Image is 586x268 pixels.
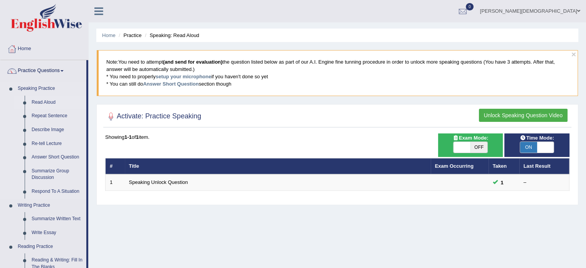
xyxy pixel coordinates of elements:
[143,32,199,39] li: Speaking: Read Aloud
[125,158,431,174] th: Title
[0,60,86,79] a: Practice Questions
[438,133,503,157] div: Show exams occurring in exams
[470,142,487,153] span: OFF
[106,59,118,65] span: Note:
[106,174,125,190] td: 1
[435,163,474,169] a: Exam Occurring
[28,164,86,185] a: Summarize Group Discussion
[28,150,86,164] a: Answer Short Question
[105,133,569,141] div: Showing of item.
[28,212,86,226] a: Summarize Written Text
[136,134,139,140] b: 1
[489,158,519,174] th: Taken
[28,123,86,137] a: Describe Image
[105,111,201,122] h2: Activate: Practice Speaking
[14,82,86,96] a: Speaking Practice
[466,3,474,10] span: 0
[102,32,116,38] a: Home
[14,240,86,254] a: Reading Practice
[143,81,198,87] a: Answer Short Question
[106,158,125,174] th: #
[129,179,188,185] a: Speaking Unlock Question
[524,179,565,186] div: –
[0,38,88,57] a: Home
[97,50,578,96] blockquote: You need to attempt the question listed below as part of our A.I. Engine fine tunning procedure i...
[28,137,86,151] a: Re-tell Lecture
[479,109,568,122] button: Unlock Speaking Question Video
[156,74,211,79] a: setup your microphone
[28,109,86,123] a: Repeat Sentence
[163,59,223,65] b: (and send for evaluation)
[498,179,507,187] span: You can still take this question
[28,96,86,110] a: Read Aloud
[124,134,132,140] b: 1-1
[571,50,576,58] button: ×
[519,158,569,174] th: Last Result
[117,32,141,39] li: Practice
[28,226,86,240] a: Write Essay
[14,199,86,212] a: Writing Practice
[28,185,86,199] a: Respond To A Situation
[517,134,557,142] span: Time Mode:
[520,142,537,153] span: ON
[450,134,491,142] span: Exam Mode:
